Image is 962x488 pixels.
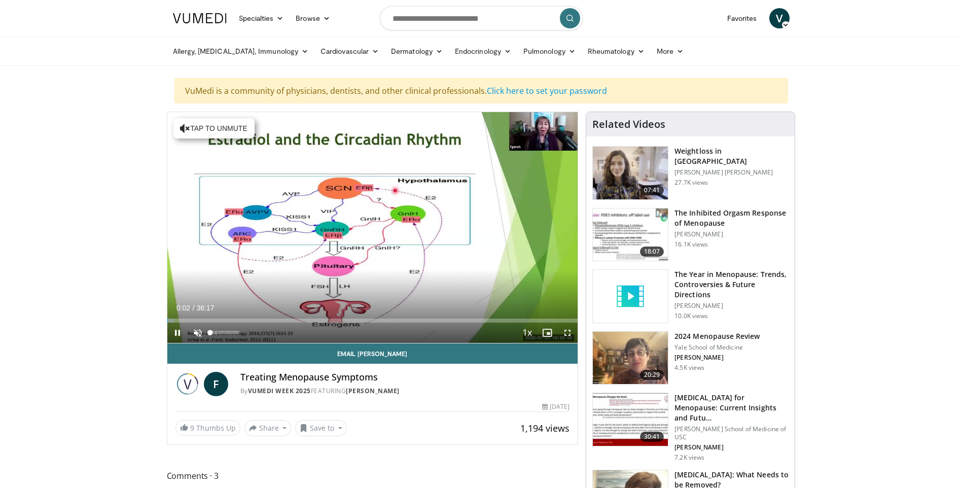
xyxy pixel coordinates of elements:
[674,168,789,177] p: [PERSON_NAME] [PERSON_NAME]
[674,331,760,341] h3: 2024 Menopause Review
[167,41,315,61] a: Allergy, [MEDICAL_DATA], Immunology
[167,319,578,323] div: Progress Bar
[517,41,582,61] a: Pulmonology
[487,85,607,96] a: Click here to set your password
[346,387,400,395] a: [PERSON_NAME]
[674,343,760,352] p: Yale School of Medicine
[167,469,579,482] span: Comments 3
[640,370,664,380] span: 20:29
[674,354,760,362] p: [PERSON_NAME]
[592,118,665,130] h4: Related Videos
[674,269,789,300] h3: The Year in Menopause: Trends, Controversies & Future Directions
[196,304,214,312] span: 36:17
[674,146,789,166] h3: Weightloss in [GEOGRAPHIC_DATA]
[769,8,790,28] a: V
[592,331,789,385] a: 20:29 2024 Menopause Review Yale School of Medicine [PERSON_NAME] 4.5K views
[674,208,789,228] h3: The Inhibited Orgasm Response of Menopause
[651,41,690,61] a: More
[188,323,208,343] button: Unmute
[640,185,664,195] span: 07:41
[244,420,292,436] button: Share
[314,41,385,61] a: Cardiovascular
[167,323,188,343] button: Pause
[592,269,789,323] a: The Year in Menopause: Trends, Controversies & Future Directions [PERSON_NAME] 10.0K views
[167,343,578,364] a: Email [PERSON_NAME]
[517,323,537,343] button: Playback Rate
[385,41,449,61] a: Dermatology
[240,387,570,396] div: By FEATURING
[674,230,789,238] p: [PERSON_NAME]
[674,425,789,441] p: [PERSON_NAME] School of Medicine of USC
[593,393,668,446] img: 47271b8a-94f4-49c8-b914-2a3d3af03a9e.150x105_q85_crop-smart_upscale.jpg
[190,423,194,433] span: 9
[167,112,578,343] video-js: Video Player
[290,8,336,28] a: Browse
[721,8,763,28] a: Favorites
[593,270,668,323] img: video_placeholder_short.svg
[193,304,195,312] span: /
[592,393,789,462] a: 30:41 [MEDICAL_DATA] for Menopause: Current Insights and Futu… [PERSON_NAME] School of Medicine o...
[593,332,668,385] img: 692f135d-47bd-4f7e-b54d-786d036e68d3.150x105_q85_crop-smart_upscale.jpg
[593,147,668,199] img: 9983fed1-7565-45be-8934-aef1103ce6e2.150x105_q85_crop-smart_upscale.jpg
[674,393,789,423] h3: [MEDICAL_DATA] for Menopause: Current Insights and Futu…
[537,323,557,343] button: Enable picture-in-picture mode
[248,387,311,395] a: Vumedi Week 2025
[175,420,240,436] a: 9 Thumbs Up
[640,247,664,257] span: 18:07
[674,179,708,187] p: 27.7K views
[674,312,708,320] p: 10.0K views
[295,420,347,436] button: Save to
[174,78,788,103] div: VuMedi is a community of physicians, dentists, and other clinical professionals.
[240,372,570,383] h4: Treating Menopause Symptoms
[175,372,200,396] img: Vumedi Week 2025
[449,41,517,61] a: Endocrinology
[640,432,664,442] span: 30:41
[674,240,708,249] p: 16.1K views
[173,13,227,23] img: VuMedi Logo
[210,331,239,334] div: Volume Level
[173,118,255,138] button: Tap to unmute
[674,302,789,310] p: [PERSON_NAME]
[593,208,668,261] img: 283c0f17-5e2d-42ba-a87c-168d447cdba4.150x105_q85_crop-smart_upscale.jpg
[674,454,704,462] p: 7.2K views
[380,6,583,30] input: Search topics, interventions
[582,41,651,61] a: Rheumatology
[204,372,228,396] a: F
[542,402,569,411] div: [DATE]
[592,208,789,262] a: 18:07 The Inhibited Orgasm Response of Menopause [PERSON_NAME] 16.1K views
[592,146,789,200] a: 07:41 Weightloss in [GEOGRAPHIC_DATA] [PERSON_NAME] [PERSON_NAME] 27.7K views
[557,323,578,343] button: Fullscreen
[674,364,704,372] p: 4.5K views
[233,8,290,28] a: Specialties
[520,422,569,434] span: 1,194 views
[176,304,190,312] span: 0:02
[674,443,789,451] p: [PERSON_NAME]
